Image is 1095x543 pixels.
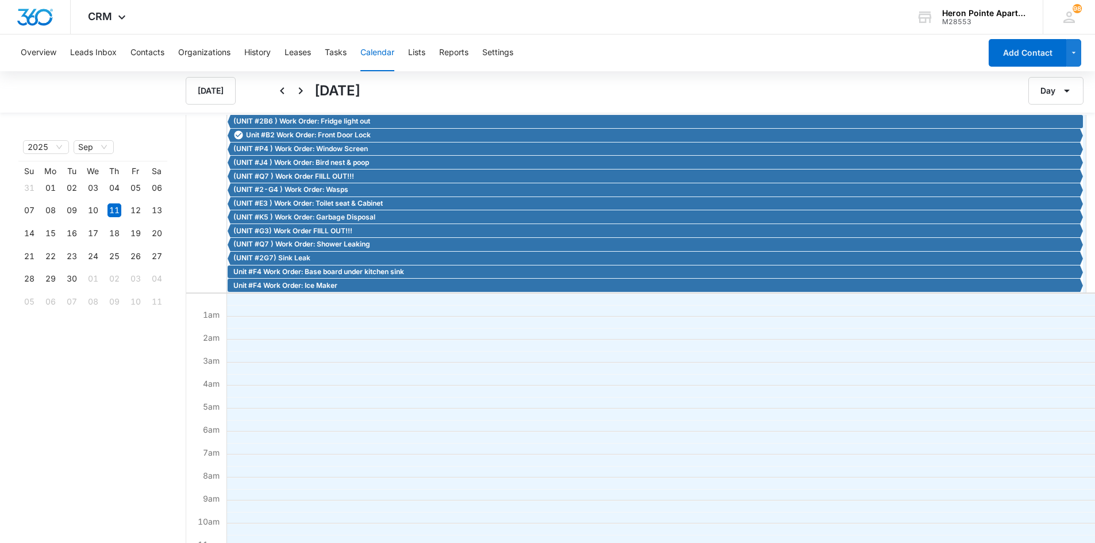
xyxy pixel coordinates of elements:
[150,249,164,263] div: 27
[325,34,347,71] button: Tasks
[107,181,121,195] div: 04
[18,166,40,176] th: Su
[195,517,222,526] span: 10am
[18,290,40,313] td: 2025-10-05
[233,239,370,249] span: (UNIT #Q7 ) Work Order: Shower Leaking
[146,166,167,176] th: Sa
[178,34,230,71] button: Organizations
[125,245,146,268] td: 2025-09-26
[1028,77,1084,105] button: Day
[125,222,146,245] td: 2025-09-19
[233,116,370,126] span: (UNIT #2B6 ) Work Order: Fridge light out
[273,82,291,100] button: Back
[86,226,100,240] div: 17
[314,80,360,101] h1: [DATE]
[360,34,394,71] button: Calendar
[230,198,1080,209] div: (UNIT #E3 ) Work Order: Toilet seat & Cabinet
[82,268,103,291] td: 2025-10-01
[103,222,125,245] td: 2025-09-18
[230,130,1080,140] div: Unit #B2 Work Order: Front Door Lock
[408,34,425,71] button: Lists
[146,176,167,199] td: 2025-09-06
[107,226,121,240] div: 18
[482,34,513,71] button: Settings
[125,176,146,199] td: 2025-09-05
[125,268,146,291] td: 2025-10-03
[200,379,222,388] span: 4am
[65,226,79,240] div: 16
[86,249,100,263] div: 24
[65,272,79,286] div: 30
[230,116,1080,126] div: (UNIT #2B6 ) Work Order: Fridge light out
[291,82,310,100] button: Next
[61,290,82,313] td: 2025-10-07
[150,181,164,195] div: 06
[18,176,40,199] td: 2025-08-31
[230,171,1080,182] div: (UNIT #Q7 ) Work Order FIILL OUT!!!
[146,199,167,222] td: 2025-09-13
[150,272,164,286] div: 04
[285,34,311,71] button: Leases
[82,222,103,245] td: 2025-09-17
[86,203,100,217] div: 10
[44,272,57,286] div: 29
[1073,4,1082,13] div: notifications count
[82,290,103,313] td: 2025-10-08
[1073,4,1082,13] span: 98
[40,290,61,313] td: 2025-10-06
[61,222,82,245] td: 2025-09-16
[22,203,36,217] div: 07
[103,176,125,199] td: 2025-09-04
[103,166,125,176] th: Th
[125,166,146,176] th: Fr
[40,166,61,176] th: Mo
[18,199,40,222] td: 2025-09-07
[44,226,57,240] div: 15
[129,272,143,286] div: 03
[129,249,143,263] div: 26
[186,77,236,105] button: [DATE]
[125,199,146,222] td: 2025-09-12
[230,267,1080,277] div: Unit #F4 Work Order: Base board under kitchen sink
[40,199,61,222] td: 2025-09-08
[230,239,1080,249] div: (UNIT #Q7 ) Work Order: Shower Leaking
[22,249,36,263] div: 21
[61,166,82,176] th: Tu
[61,268,82,291] td: 2025-09-30
[233,212,375,222] span: (UNIT #K5 ) Work Order: Garbage Disposal
[200,448,222,457] span: 7am
[200,402,222,411] span: 5am
[150,203,164,217] div: 13
[942,9,1026,18] div: account name
[230,184,1080,195] div: (UNIT #2-G4 ) Work Order: Wasps
[233,226,352,236] span: (UNIT #G3) Work Order FIILL OUT!!!
[22,295,36,309] div: 05
[18,268,40,291] td: 2025-09-28
[103,290,125,313] td: 2025-10-09
[82,245,103,268] td: 2025-09-24
[88,10,112,22] span: CRM
[44,295,57,309] div: 06
[200,494,222,503] span: 9am
[200,333,222,342] span: 2am
[230,212,1080,222] div: (UNIT #K5 ) Work Order: Garbage Disposal
[130,34,164,71] button: Contacts
[233,253,310,263] span: (UNIT #2G7) Sink Leak
[103,245,125,268] td: 2025-09-25
[150,226,164,240] div: 20
[989,39,1066,67] button: Add Contact
[86,181,100,195] div: 03
[40,222,61,245] td: 2025-09-15
[65,203,79,217] div: 09
[61,245,82,268] td: 2025-09-23
[129,181,143,195] div: 05
[230,157,1080,168] div: (UNIT #J4 ) Work Order: Bird nest & poop
[65,295,79,309] div: 07
[129,226,143,240] div: 19
[65,249,79,263] div: 23
[200,356,222,365] span: 3am
[22,226,36,240] div: 14
[146,268,167,291] td: 2025-10-04
[200,310,222,319] span: 1am
[233,280,337,291] span: Unit #F4 Work Order: Ice Maker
